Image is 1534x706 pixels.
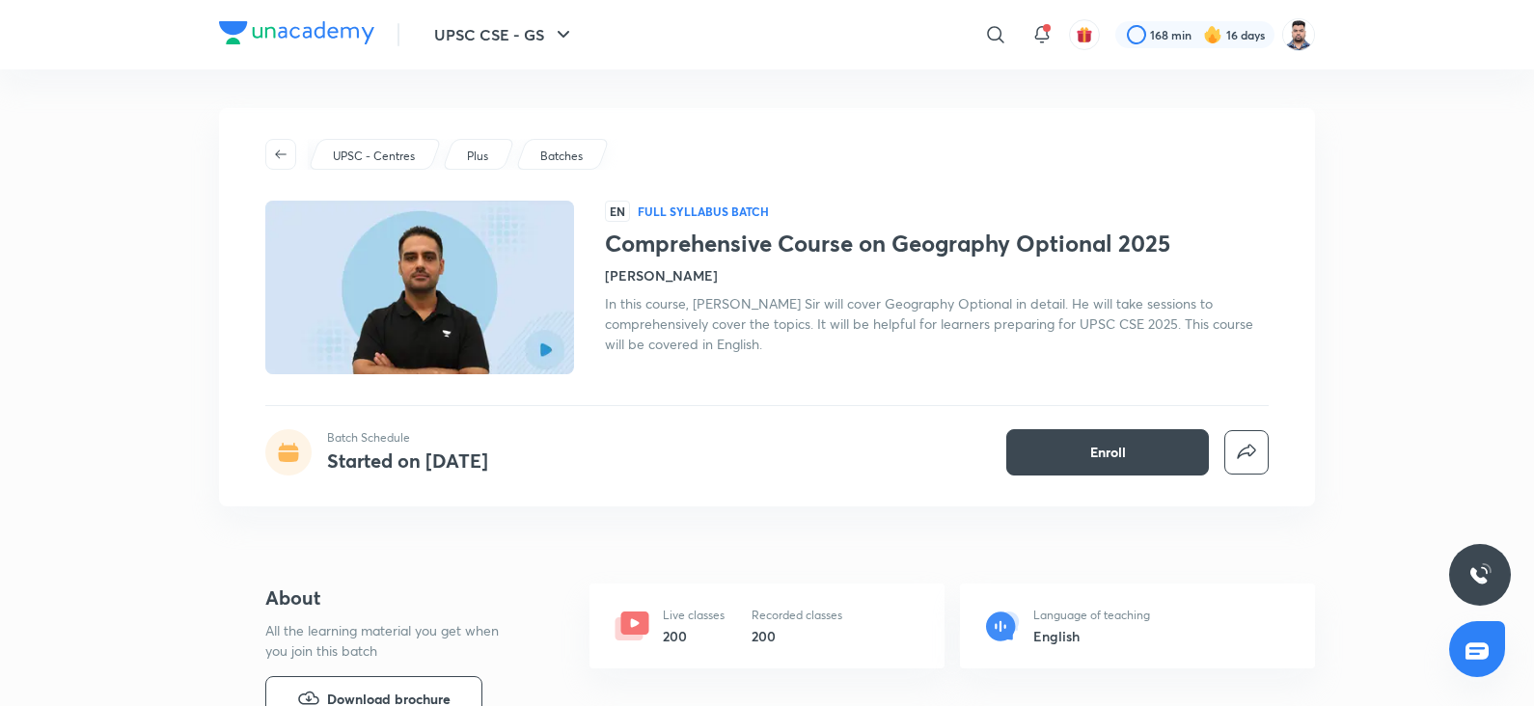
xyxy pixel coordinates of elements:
[537,148,587,165] a: Batches
[1006,429,1209,475] button: Enroll
[330,148,419,165] a: UPSC - Centres
[752,626,842,646] h6: 200
[605,230,1269,258] h1: Comprehensive Course on Geography Optional 2025
[605,201,630,222] span: EN
[1069,19,1100,50] button: avatar
[333,148,415,165] p: UPSC - Centres
[265,620,514,661] p: All the learning material you get when you join this batch
[1033,607,1150,624] p: Language of teaching
[1033,626,1150,646] h6: English
[265,584,528,612] h4: About
[219,21,374,44] img: Company Logo
[1076,26,1093,43] img: avatar
[1090,443,1126,462] span: Enroll
[467,148,488,165] p: Plus
[1282,18,1315,51] img: Maharaj Singh
[1203,25,1222,44] img: streak
[605,294,1253,353] span: In this course, [PERSON_NAME] Sir will cover Geography Optional in detail. He will take sessions ...
[327,448,488,474] h4: Started on [DATE]
[540,148,583,165] p: Batches
[605,265,718,285] h4: [PERSON_NAME]
[262,199,577,376] img: Thumbnail
[219,21,374,49] a: Company Logo
[663,607,725,624] p: Live classes
[752,607,842,624] p: Recorded classes
[663,626,725,646] h6: 200
[1468,563,1492,586] img: ttu
[327,429,488,447] p: Batch Schedule
[638,204,769,219] p: Full Syllabus Batch
[464,148,492,165] a: Plus
[423,15,587,54] button: UPSC CSE - GS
